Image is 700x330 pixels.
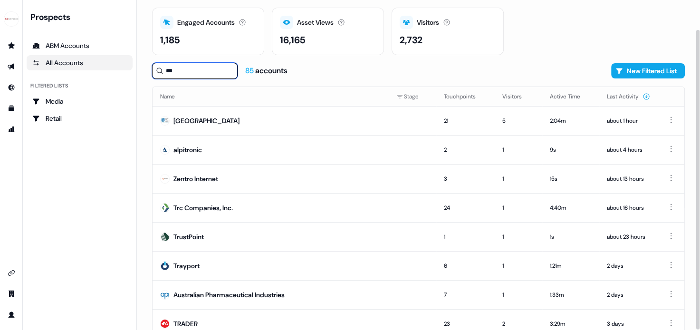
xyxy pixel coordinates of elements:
[4,265,19,281] a: Go to integrations
[502,174,535,184] div: 1
[173,290,285,300] div: Australian Pharmaceutical Industries
[607,88,650,105] button: Last Activity
[607,145,650,155] div: about 4 hours
[27,55,133,70] a: All accounts
[550,116,592,126] div: 2:04m
[245,66,255,76] span: 85
[4,80,19,95] a: Go to Inbound
[444,261,487,271] div: 6
[444,116,487,126] div: 21
[4,286,19,301] a: Go to team
[607,116,650,126] div: about 1 hour
[444,145,487,155] div: 2
[607,174,650,184] div: about 13 hours
[32,41,127,50] div: ABM Accounts
[4,101,19,116] a: Go to templates
[173,319,198,329] div: TRADER
[27,111,133,126] a: Go to Retail
[550,319,592,329] div: 3:29m
[4,307,19,322] a: Go to profile
[550,290,592,300] div: 1:33m
[607,290,650,300] div: 2 days
[32,58,127,68] div: All Accounts
[502,88,533,105] button: Visitors
[400,33,422,47] div: 2,732
[417,18,439,28] div: Visitors
[30,82,68,90] div: Filtered lists
[177,18,235,28] div: Engaged Accounts
[550,261,592,271] div: 1:21m
[607,319,650,329] div: 3 days
[550,174,592,184] div: 15s
[444,174,487,184] div: 3
[4,38,19,53] a: Go to prospects
[502,203,535,213] div: 1
[173,232,204,242] div: TrustPoint
[245,66,288,76] div: accounts
[27,94,133,109] a: Go to Media
[611,63,685,78] button: New Filtered List
[32,97,127,106] div: Media
[502,116,535,126] div: 5
[173,203,233,213] div: Trc Companies, Inc.
[607,232,650,242] div: about 23 hours
[297,18,334,28] div: Asset Views
[153,87,389,106] th: Name
[32,114,127,123] div: Retail
[280,33,305,47] div: 16,165
[502,290,535,300] div: 1
[550,232,592,242] div: 1s
[607,203,650,213] div: about 16 hours
[444,203,487,213] div: 24
[27,38,133,53] a: ABM Accounts
[160,33,180,47] div: 1,185
[444,319,487,329] div: 23
[444,290,487,300] div: 7
[173,261,200,271] div: Trayport
[502,261,535,271] div: 1
[4,122,19,137] a: Go to attribution
[4,59,19,74] a: Go to outbound experience
[502,232,535,242] div: 1
[502,319,535,329] div: 2
[607,261,650,271] div: 2 days
[396,92,429,101] div: Stage
[30,11,133,23] div: Prospects
[550,88,592,105] button: Active Time
[444,232,487,242] div: 1
[173,116,240,126] div: [GEOGRAPHIC_DATA]
[550,203,592,213] div: 4:40m
[173,145,202,155] div: alpitronic
[550,145,592,155] div: 9s
[444,88,487,105] button: Touchpoints
[173,174,218,184] div: Zentro Internet
[502,145,535,155] div: 1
